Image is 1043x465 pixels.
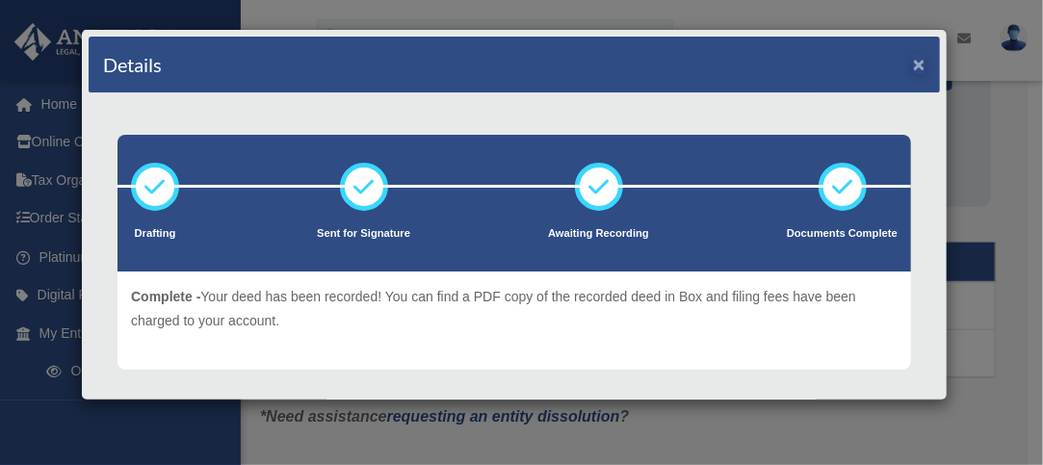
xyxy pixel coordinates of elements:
[317,224,410,244] p: Sent for Signature
[131,224,179,244] p: Drafting
[103,51,162,78] h4: Details
[131,289,200,304] span: Complete -
[131,285,898,332] p: Your deed has been recorded! You can find a PDF copy of the recorded deed in Box and filing fees ...
[130,397,899,424] div: Details
[787,224,898,244] p: Documents Complete
[548,224,649,244] p: Awaiting Recording
[913,54,926,74] button: ×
